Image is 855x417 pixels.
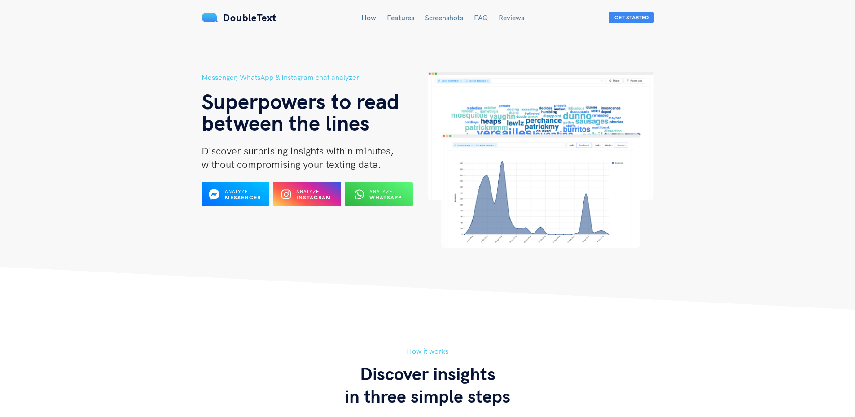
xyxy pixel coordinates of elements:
b: WhatsApp [369,194,402,201]
a: Screenshots [425,13,463,22]
h5: How it works [202,346,654,357]
span: Discover surprising insights within minutes, [202,145,394,157]
a: Analyze Instagram [273,193,341,202]
span: DoubleText [223,11,276,24]
img: hero [428,72,654,248]
b: Messenger [225,194,261,201]
span: between the lines [202,109,370,136]
button: Get Started [609,12,654,23]
span: without compromising your texting data. [202,158,381,171]
a: Analyze WhatsApp [345,193,413,202]
span: Analyze [296,189,319,194]
a: Analyze Messenger [202,193,270,202]
img: mS3x8y1f88AAAAABJRU5ErkJggg== [202,13,219,22]
a: How [361,13,376,22]
b: Instagram [296,194,331,201]
span: Analyze [369,189,392,194]
h3: Discover insights in three simple steps [202,362,654,407]
span: Analyze [225,189,248,194]
a: Features [387,13,414,22]
span: Superpowers to read [202,88,399,114]
button: Analyze Instagram [273,182,341,206]
button: Analyze Messenger [202,182,270,206]
a: DoubleText [202,11,276,24]
h5: Messenger, WhatsApp & Instagram chat analyzer [202,72,428,83]
a: Reviews [499,13,524,22]
button: Analyze WhatsApp [345,182,413,206]
a: FAQ [474,13,488,22]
